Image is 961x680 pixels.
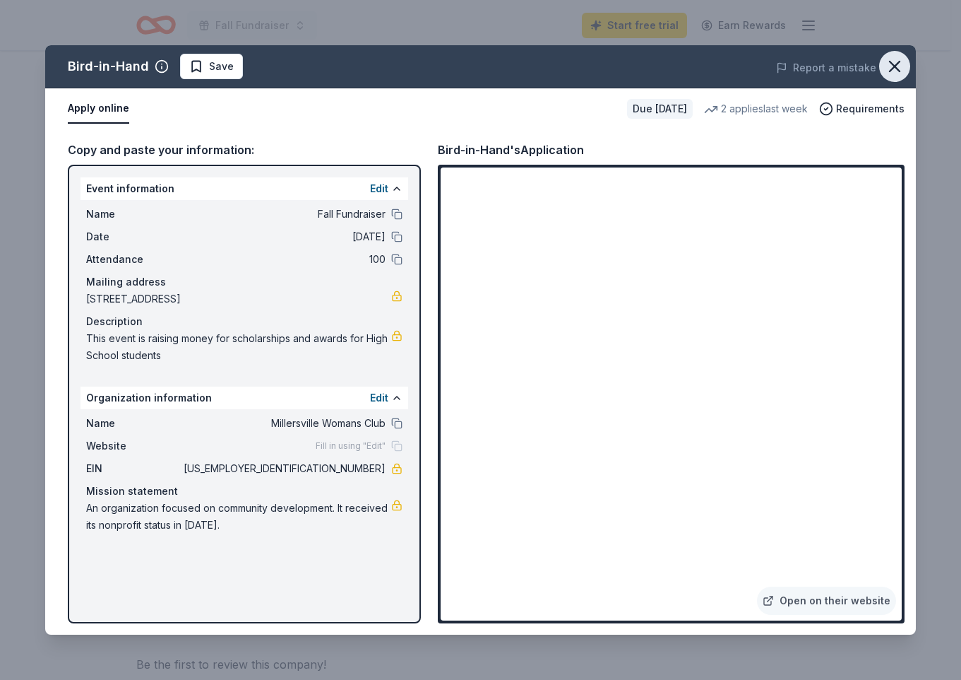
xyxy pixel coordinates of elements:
button: Edit [370,389,388,406]
div: Bird-in-Hand's Application [438,141,584,159]
button: Save [180,54,243,79]
div: Event information [80,177,408,200]
span: Attendance [86,251,181,268]
button: Report a mistake [776,59,876,76]
span: Save [209,58,234,75]
span: This event is raising money for scholarships and awards for High School students [86,330,391,364]
div: Due [DATE] [627,99,693,119]
a: Open on their website [757,587,896,615]
span: [DATE] [181,228,386,245]
span: [US_EMPLOYER_IDENTIFICATION_NUMBER] [181,460,386,477]
span: Name [86,206,181,223]
button: Apply online [68,94,129,124]
span: [STREET_ADDRESS] [86,291,391,307]
span: Fill in using "Edit" [316,440,386,452]
span: Website [86,438,181,455]
span: EIN [86,460,181,477]
span: Name [86,415,181,432]
div: Copy and paste your information: [68,141,421,159]
span: An organization focused on community development. It received its nonprofit status in [DATE]. [86,500,391,534]
div: Organization information [80,387,408,409]
span: 100 [181,251,386,268]
span: Date [86,228,181,245]
span: Millersville Womans Club [181,415,386,432]
span: Requirements [836,100,905,117]
div: Description [86,313,402,330]
button: Edit [370,180,388,197]
button: Requirements [819,100,905,117]
div: Mailing address [86,274,402,291]
div: 2 applies last week [704,100,808,117]
div: Mission statement [86,483,402,500]
span: Fall Fundraiser [181,206,386,223]
div: Bird-in-Hand [68,55,149,78]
